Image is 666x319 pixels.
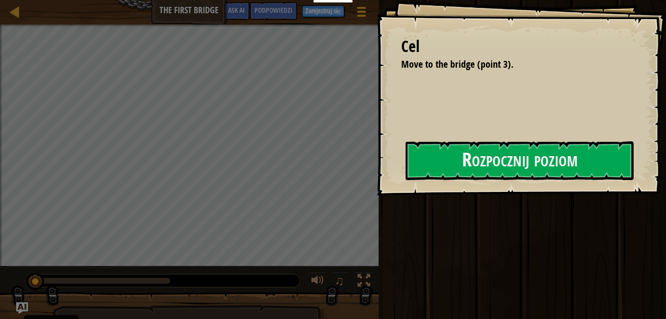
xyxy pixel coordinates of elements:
button: Pokaż menu gry [349,2,374,25]
button: Ask AI [223,2,250,20]
button: Rozpocznij poziom [406,141,634,180]
span: Move to the bridge (point 3). [401,57,513,71]
span: Podpowiedzi [255,5,292,15]
span: Ask AI [228,5,245,15]
button: Toggle fullscreen [354,272,374,292]
button: Ask AI [16,302,28,314]
button: Zarejestruj się [302,5,344,17]
li: Move to the bridge (point 3). [389,57,629,72]
div: Cel [401,35,632,58]
button: ♫ [333,272,349,292]
span: ♫ [334,273,344,288]
button: Dopasuj głośność [308,272,328,292]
